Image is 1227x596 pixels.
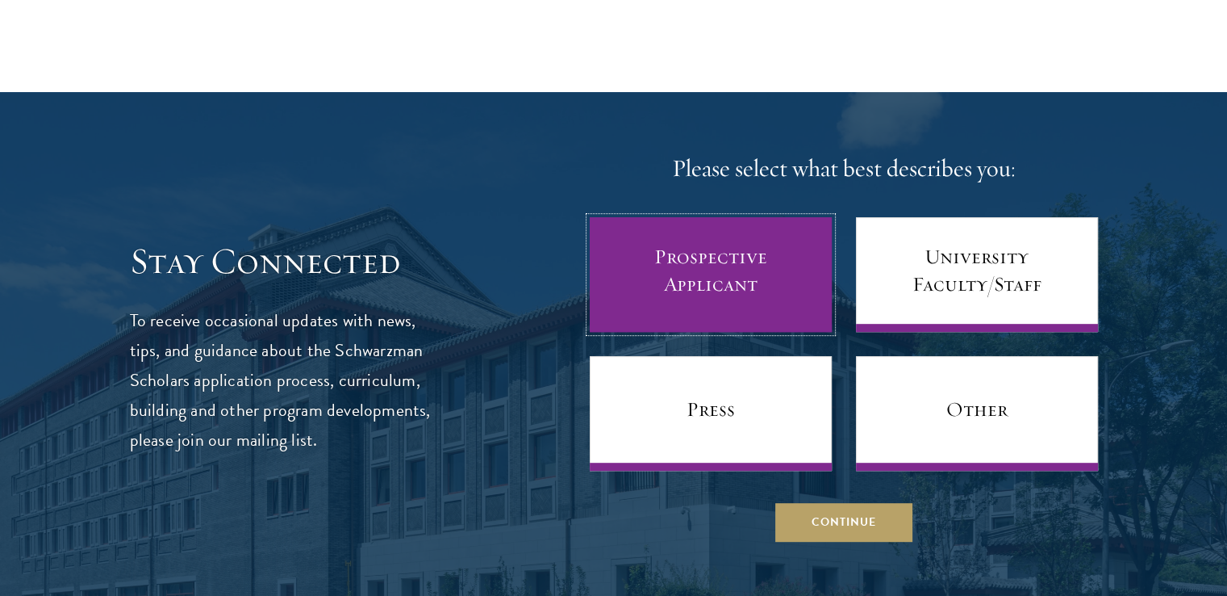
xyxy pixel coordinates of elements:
button: Continue [775,503,912,542]
h4: Please select what best describes you: [590,153,1098,185]
a: University Faculty/Staff [856,217,1098,332]
h3: Stay Connected [130,239,432,284]
p: To receive occasional updates with news, tips, and guidance about the Schwarzman Scholars applica... [130,306,432,455]
a: Press [590,356,832,471]
a: Prospective Applicant [590,217,832,332]
a: Other [856,356,1098,471]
